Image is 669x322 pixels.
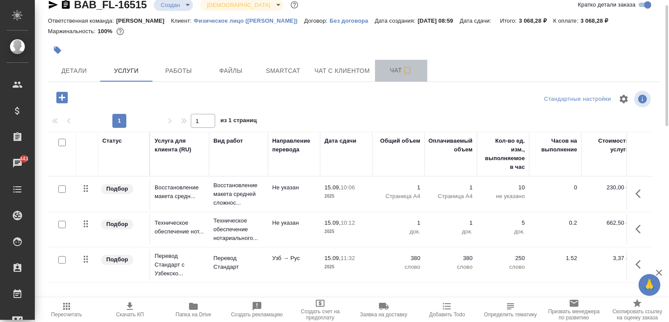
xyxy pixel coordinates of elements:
p: Техническое обеспечение нотариального... [213,216,264,243]
a: Физическое лицо ([PERSON_NAME]) [194,17,304,24]
div: Услуга для клиента (RU) [155,137,205,154]
p: 1 [377,183,420,192]
div: Оплачиваемый объем [429,137,473,154]
span: Призвать менеджера по развитию [547,308,601,321]
svg: Подписаться [402,65,412,76]
span: Добавить Todo [429,312,465,318]
button: Показать кнопки [630,219,651,240]
div: Кол-во ед. изм., выполняемое в час [481,137,525,171]
p: 5 [481,219,525,227]
a: Без договора [330,17,375,24]
p: 1 [429,219,473,227]
span: Файлы [210,65,252,76]
p: 1 [377,219,420,227]
span: Создать рекламацию [231,312,283,318]
span: Заявка на доставку [360,312,407,318]
span: из 1 страниц [220,115,257,128]
p: Договор: [304,17,330,24]
span: Скопировать ссылку на оценку заказа [611,308,664,321]
p: 15.09, [324,184,341,191]
p: слово [481,263,525,271]
div: Часов на выполнение [534,137,577,154]
p: Дата создания: [375,17,417,24]
p: 662,50 ₽ [586,219,629,227]
p: К оплате: [553,17,581,24]
span: Пересчитать [51,312,82,318]
button: Показать кнопки [630,183,651,204]
td: 0 [529,179,581,209]
button: Скопировать ссылку на оценку заказа [605,298,669,322]
p: Перевод Стандарт [213,254,264,271]
p: Подбор [106,185,128,193]
p: 3,37 ₽ [586,254,629,263]
p: Подбор [106,255,128,264]
a: 443 [2,152,33,174]
button: Пересчитать [35,298,98,322]
button: [DEMOGRAPHIC_DATA] [204,1,273,9]
span: Чат [380,65,422,76]
p: 15.09, [324,219,341,226]
p: 3 068,28 ₽ [581,17,615,24]
span: Настроить таблицу [613,89,634,110]
p: Восстановление макета средней сложнос... [213,181,264,207]
p: 100% [98,28,115,34]
button: Папка на Drive [162,298,225,322]
span: Посмотреть информацию [634,91,652,107]
div: Дата сдачи [324,137,356,145]
button: Заявка на доставку [352,298,416,322]
p: 250 [481,254,525,263]
p: 380 [429,254,473,263]
p: 2025 [324,263,368,271]
p: 1 [429,183,473,192]
p: Техническое обеспечение нот... [155,219,205,236]
div: Статус [102,137,122,145]
td: 1.52 [529,250,581,280]
p: [PERSON_NAME] [116,17,171,24]
p: слово [429,263,473,271]
p: Маржинальность: [48,28,98,34]
p: 10:12 [341,219,355,226]
span: Чат с клиентом [314,65,370,76]
p: слово [377,263,420,271]
button: Создать счет на предоплату [288,298,352,322]
span: Папка на Drive [176,312,211,318]
button: 0.00 RUB; [115,26,126,37]
span: Создать счет на предоплату [294,308,347,321]
p: Узб → Рус [272,254,316,263]
span: Работы [158,65,199,76]
p: док. [429,227,473,236]
span: Услуги [105,65,147,76]
p: 15.09, [324,255,341,261]
p: 10:06 [341,184,355,191]
p: Не указан [272,219,316,227]
span: Скачать КП [116,312,144,318]
div: Направление перевода [272,137,316,154]
button: Создать рекламацию [225,298,289,322]
button: Создан [158,1,182,9]
p: [DATE] 08:59 [418,17,460,24]
p: Страница А4 [429,192,473,201]
p: 2025 [324,227,368,236]
span: 443 [14,154,34,163]
p: Не указан [272,183,316,192]
p: Перевод Стандарт с Узбекско... [155,252,205,278]
td: 0.2 [529,214,581,245]
span: 🙏 [642,276,657,294]
button: Показать кнопки [630,254,651,275]
span: Smartcat [262,65,304,76]
p: Дата сдачи: [460,17,493,24]
p: 230,00 ₽ [586,183,629,192]
button: Добавить тэг [48,41,67,60]
p: Ответственная команда: [48,17,116,24]
p: док. [377,227,420,236]
p: не указано [481,192,525,201]
p: 2025 [324,192,368,201]
button: Определить тематику [479,298,542,322]
p: 11:32 [341,255,355,261]
p: Восстановление макета средн... [155,183,205,201]
span: Детали [53,65,95,76]
div: Вид работ [213,137,243,145]
p: 3 068,28 ₽ [519,17,553,24]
